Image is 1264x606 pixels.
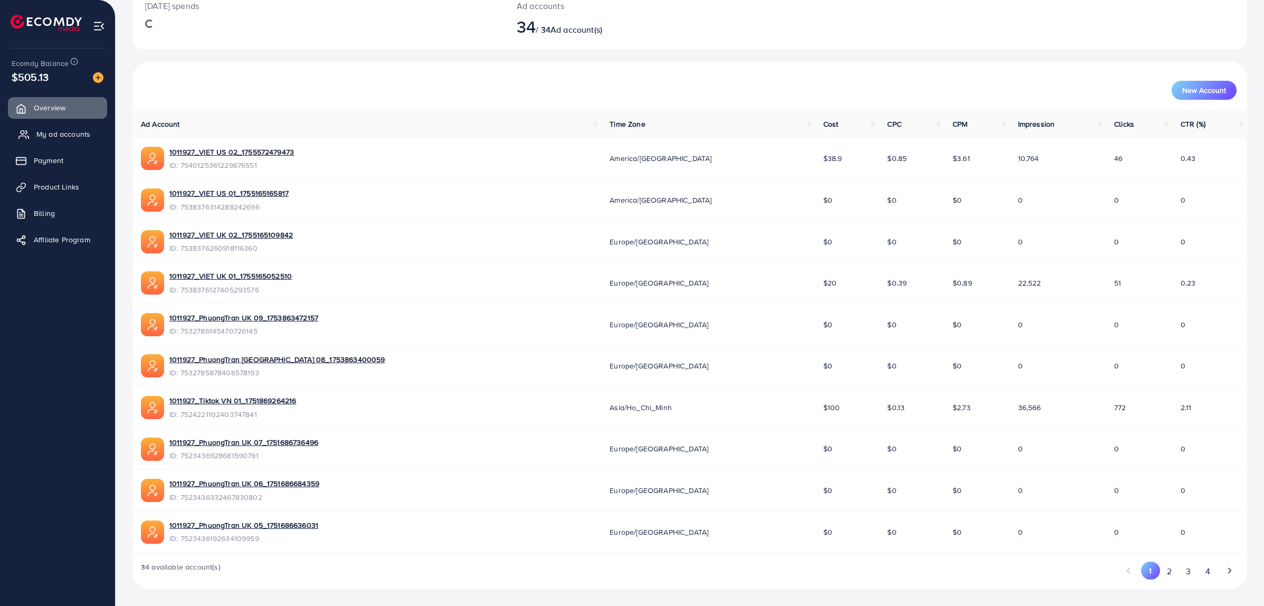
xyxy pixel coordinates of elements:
span: ID: 7523436928681590791 [169,450,318,461]
span: Time Zone [610,119,645,129]
img: ic-ads-acc.e4c84228.svg [141,271,164,295]
span: ID: 7538376260918116360 [169,243,293,253]
span: 10,764 [1018,153,1039,164]
span: Cost [823,119,839,129]
span: 34 [517,14,536,39]
span: $0 [823,443,832,454]
span: $0 [953,236,962,247]
span: 0 [1114,319,1119,330]
a: Overview [8,97,107,118]
span: 0 [1018,361,1023,371]
span: 51 [1114,278,1121,288]
span: ID: 7532785878406578193 [169,367,385,378]
span: ID: 7538376127405293576 [169,285,292,295]
a: Affiliate Program [8,229,107,250]
span: $0 [823,236,832,247]
span: Affiliate Program [34,234,90,245]
img: ic-ads-acc.e4c84228.svg [141,520,164,544]
span: 0.23 [1181,278,1196,288]
span: America/[GEOGRAPHIC_DATA] [610,153,711,164]
span: 0.43 [1181,153,1196,164]
span: $20 [823,278,837,288]
span: 46 [1114,153,1123,164]
span: $0 [953,527,962,537]
span: 2.11 [1181,402,1192,413]
span: Europe/[GEOGRAPHIC_DATA] [610,319,708,330]
span: 0 [1114,485,1119,496]
a: Payment [8,150,107,171]
span: Europe/[GEOGRAPHIC_DATA] [610,485,708,496]
span: Payment [34,155,63,166]
img: menu [93,20,105,32]
span: 0 [1181,195,1185,205]
span: 0 [1018,236,1023,247]
span: $0 [887,361,896,371]
img: image [93,72,103,83]
span: 0 [1114,527,1119,537]
span: $0 [823,319,832,330]
span: 0 [1018,485,1023,496]
button: Go to page 3 [1179,562,1198,581]
img: ic-ads-acc.e4c84228.svg [141,313,164,336]
span: $0 [823,361,832,371]
span: 0 [1181,527,1185,537]
span: ID: 7540125361229676551 [169,160,294,171]
button: Go to page 1 [1141,562,1160,580]
span: ID: 7523436192634109959 [169,533,318,544]
img: ic-ads-acc.e4c84228.svg [141,188,164,212]
span: 0 [1181,443,1185,454]
a: Billing [8,203,107,224]
a: 1011927_VIET US 01_1755165165817 [169,188,289,198]
span: ID: 7532786145470726145 [169,326,318,336]
span: $0 [953,485,962,496]
span: $0 [887,443,896,454]
span: 0 [1018,319,1023,330]
img: ic-ads-acc.e4c84228.svg [141,479,164,502]
span: 0 [1114,443,1119,454]
a: 1011927_PhuongTran UK 07_1751686736496 [169,437,318,448]
span: Asia/Ho_Chi_Minh [610,402,672,413]
h2: / 34 [517,16,770,36]
span: $0 [953,361,962,371]
span: 0 [1114,236,1119,247]
span: 0 [1114,361,1119,371]
span: New Account [1182,87,1226,94]
span: America/[GEOGRAPHIC_DATA] [610,195,711,205]
span: $0.39 [887,278,907,288]
span: $0 [953,319,962,330]
span: $0 [953,195,962,205]
span: $0 [887,236,896,247]
span: $505.13 [12,69,49,84]
span: $0 [823,195,832,205]
span: 0 [1181,236,1185,247]
a: 1011927_Tiktok VN 01_1751869264216 [169,395,296,406]
span: ID: 7523436332467830802 [169,492,319,503]
img: ic-ads-acc.e4c84228.svg [141,354,164,377]
span: 772 [1114,402,1126,413]
img: logo [11,15,82,31]
button: Go to page 2 [1160,562,1179,581]
span: 0 [1181,485,1185,496]
img: ic-ads-acc.e4c84228.svg [141,438,164,461]
span: Billing [34,208,55,219]
button: Go to page 4 [1198,562,1217,581]
button: Go to next page [1220,562,1239,580]
span: $0 [823,527,832,537]
span: 0 [1018,443,1023,454]
span: 0 [1181,319,1185,330]
span: $2.73 [953,402,971,413]
span: $0 [823,485,832,496]
span: Europe/[GEOGRAPHIC_DATA] [610,361,708,371]
span: Europe/[GEOGRAPHIC_DATA] [610,527,708,537]
span: $0 [887,485,896,496]
span: 0 [1018,195,1023,205]
span: Clicks [1114,119,1134,129]
span: ID: 7538376314288242696 [169,202,289,212]
span: Europe/[GEOGRAPHIC_DATA] [610,278,708,288]
span: Ecomdy Balance [12,58,69,69]
img: ic-ads-acc.e4c84228.svg [141,396,164,419]
span: $100 [823,402,840,413]
a: 1011927_VIET UK 02_1755165109842 [169,230,293,240]
span: $0 [887,195,896,205]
